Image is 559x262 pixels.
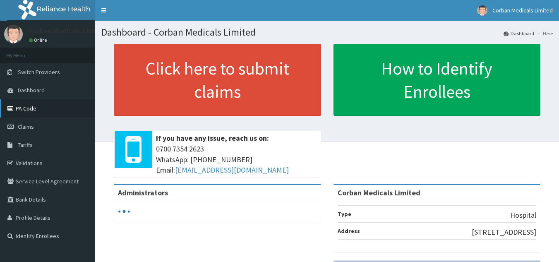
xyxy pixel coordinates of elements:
[477,5,487,16] img: User Image
[510,210,536,221] p: Hospital
[338,210,351,218] b: Type
[156,133,269,143] b: If you have any issue, reach us on:
[118,205,130,218] svg: audio-loading
[18,141,33,149] span: Tariffs
[114,44,321,116] a: Click here to submit claims
[492,7,553,14] span: Corban Medicals Limited
[338,227,360,235] b: Address
[18,87,45,94] span: Dashboard
[18,123,34,130] span: Claims
[504,30,534,37] a: Dashboard
[118,188,168,197] b: Administrators
[535,30,553,37] li: Here
[29,27,107,34] p: Corban Medicals Limited
[101,27,553,38] h1: Dashboard - Corban Medicals Limited
[18,68,60,76] span: Switch Providers
[4,25,23,43] img: User Image
[175,165,289,175] a: [EMAIL_ADDRESS][DOMAIN_NAME]
[333,44,541,116] a: How to Identify Enrollees
[338,188,420,197] strong: Corban Medicals Limited
[156,144,317,175] span: 0700 7354 2623 WhatsApp: [PHONE_NUMBER] Email:
[472,227,536,238] p: [STREET_ADDRESS]
[29,37,49,43] a: Online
